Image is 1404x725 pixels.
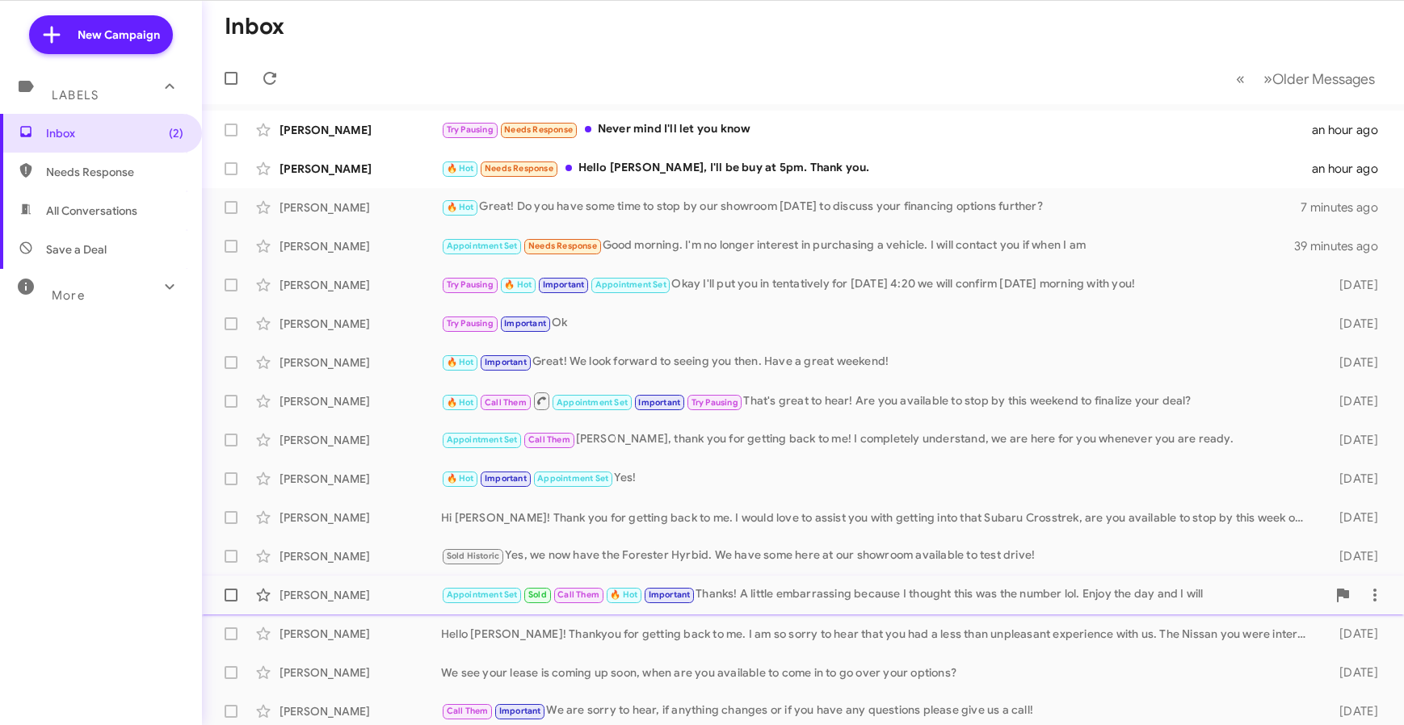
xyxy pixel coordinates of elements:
[1312,122,1391,138] div: an hour ago
[447,589,518,600] span: Appointment Set
[1312,161,1391,177] div: an hour ago
[441,702,1316,720] div: We are sorry to hear, if anything changes or if you have any questions please give us a call!
[638,397,680,408] span: Important
[1316,664,1391,681] div: [DATE]
[1254,62,1385,95] button: Next
[504,318,546,329] span: Important
[1316,471,1391,487] div: [DATE]
[447,397,474,408] span: 🔥 Hot
[280,471,441,487] div: [PERSON_NAME]
[447,706,489,716] span: Call Them
[1316,432,1391,448] div: [DATE]
[46,241,107,258] span: Save a Deal
[52,288,85,303] span: More
[169,125,183,141] span: (2)
[1316,509,1391,526] div: [DATE]
[1316,703,1391,719] div: [DATE]
[280,161,441,177] div: [PERSON_NAME]
[280,664,441,681] div: [PERSON_NAME]
[441,237,1294,255] div: Good morning. I'm no longer interest in purchasing a vehicle. I will contact you if when I am
[441,275,1316,294] div: Okay I'll put you in tentatively for [DATE] 4:20 we will confirm [DATE] morning with you!
[447,241,518,251] span: Appointment Set
[1294,238,1391,254] div: 39 minutes ago
[543,279,585,290] span: Important
[441,314,1316,333] div: Ok
[280,548,441,564] div: [PERSON_NAME]
[528,241,597,251] span: Needs Response
[1272,70,1375,88] span: Older Messages
[29,15,173,54] a: New Campaign
[1316,393,1391,409] div: [DATE]
[504,124,573,135] span: Needs Response
[1226,62,1255,95] button: Previous
[441,585,1326,604] div: Thanks! A little embarrassing because I thought this was the number lol. Enjoy the day and I will
[1236,69,1245,89] span: «
[78,27,160,43] span: New Campaign
[528,589,547,600] span: Sold
[52,88,99,103] span: Labels
[441,626,1316,642] div: Hello [PERSON_NAME]! Thankyou for getting back to me. I am so sorry to hear that you had a less t...
[280,354,441,371] div: [PERSON_NAME]
[280,703,441,719] div: [PERSON_NAME]
[485,397,527,408] span: Call Them
[441,430,1316,449] div: [PERSON_NAME], thank you for getting back to me! I completely understand, we are here for you whe...
[1316,277,1391,293] div: [DATE]
[441,509,1316,526] div: Hi [PERSON_NAME]! Thank you for getting back to me. I would love to assist you with getting into ...
[485,163,553,174] span: Needs Response
[485,473,527,484] span: Important
[1316,316,1391,332] div: [DATE]
[280,626,441,642] div: [PERSON_NAME]
[280,509,441,526] div: [PERSON_NAME]
[447,318,494,329] span: Try Pausing
[557,589,599,600] span: Call Them
[1316,626,1391,642] div: [DATE]
[528,434,570,445] span: Call Them
[447,434,518,445] span: Appointment Set
[280,122,441,138] div: [PERSON_NAME]
[610,589,637,600] span: 🔥 Hot
[280,277,441,293] div: [PERSON_NAME]
[280,393,441,409] div: [PERSON_NAME]
[447,357,474,367] span: 🔥 Hot
[46,125,183,141] span: Inbox
[225,14,284,40] h1: Inbox
[447,473,474,484] span: 🔥 Hot
[441,547,1316,565] div: Yes, we now have the Forester Hyrbid. We have some here at our showroom available to test drive!
[280,587,441,603] div: [PERSON_NAME]
[441,469,1316,488] div: Yes!
[447,202,474,212] span: 🔥 Hot
[499,706,541,716] span: Important
[280,199,441,216] div: [PERSON_NAME]
[441,664,1316,681] div: We see your lease is coming up soon, when are you available to come in to go over your options?
[1316,548,1391,564] div: [DATE]
[649,589,691,600] span: Important
[441,353,1316,371] div: Great! We look forward to seeing you then. Have a great weekend!
[46,164,183,180] span: Needs Response
[1263,69,1272,89] span: »
[441,198,1301,216] div: Great! Do you have some time to stop by our showroom [DATE] to discuss your financing options fur...
[280,316,441,332] div: [PERSON_NAME]
[447,279,494,290] span: Try Pausing
[537,473,608,484] span: Appointment Set
[557,397,628,408] span: Appointment Set
[595,279,666,290] span: Appointment Set
[447,551,500,561] span: Sold Historic
[1301,199,1391,216] div: 7 minutes ago
[441,120,1312,139] div: Never mind I'll let you know
[504,279,532,290] span: 🔥 Hot
[441,391,1316,411] div: That's great to hear! Are you available to stop by this weekend to finalize your deal?
[691,397,738,408] span: Try Pausing
[1316,354,1391,371] div: [DATE]
[280,238,441,254] div: [PERSON_NAME]
[447,163,474,174] span: 🔥 Hot
[441,159,1312,178] div: Hello [PERSON_NAME], I'll be buy at 5pm. Thank you.
[280,432,441,448] div: [PERSON_NAME]
[1227,62,1385,95] nav: Page navigation example
[447,124,494,135] span: Try Pausing
[485,357,527,367] span: Important
[46,203,137,219] span: All Conversations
